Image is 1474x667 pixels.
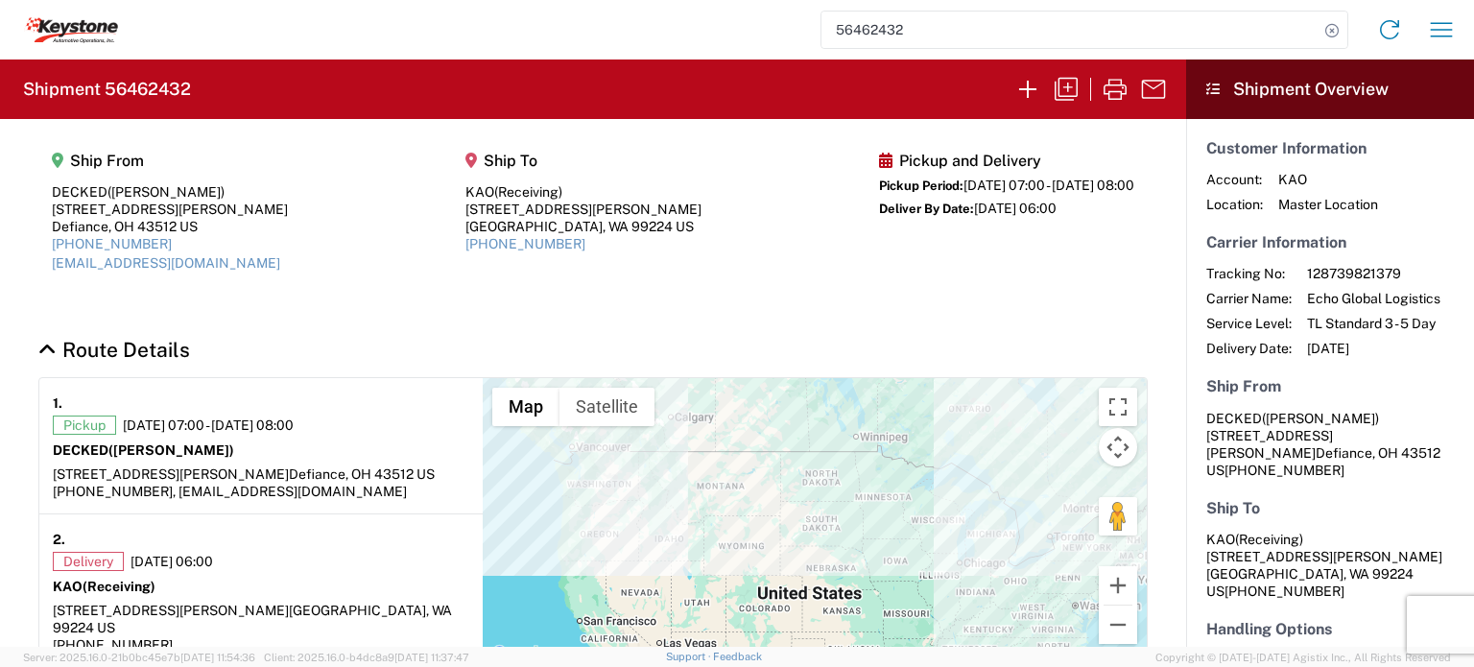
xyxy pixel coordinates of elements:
[1206,620,1454,638] h5: Handling Options
[53,442,234,458] strong: DECKED
[465,218,701,235] div: [GEOGRAPHIC_DATA], WA 99224 US
[1278,171,1378,188] span: KAO
[289,466,435,482] span: Defiance, OH 43512 US
[1307,290,1440,307] span: Echo Global Logistics
[1206,499,1454,517] h5: Ship To
[1206,531,1454,600] address: [GEOGRAPHIC_DATA], WA 99224 US
[1224,463,1344,478] span: [PHONE_NUMBER]
[53,416,116,435] span: Pickup
[52,255,280,271] a: [EMAIL_ADDRESS][DOMAIN_NAME]
[23,78,191,101] h2: Shipment 56462432
[1206,233,1454,251] h5: Carrier Information
[1235,532,1303,547] span: (Receiving)
[666,651,714,662] a: Support
[53,392,62,416] strong: 1.
[879,152,1134,170] h5: Pickup and Delivery
[1307,340,1440,357] span: [DATE]
[53,483,469,500] div: [PHONE_NUMBER], [EMAIL_ADDRESS][DOMAIN_NAME]
[974,201,1057,216] span: [DATE] 06:00
[264,652,469,663] span: Client: 2025.16.0-b4dc8a9
[52,236,172,251] a: [PHONE_NUMBER]
[53,552,124,571] span: Delivery
[494,184,562,200] span: (Receiving)
[1206,265,1292,282] span: Tracking No:
[53,579,155,594] strong: KAO
[53,603,452,635] span: [GEOGRAPHIC_DATA], WA 99224 US
[465,201,701,218] div: [STREET_ADDRESS][PERSON_NAME]
[1186,60,1474,119] header: Shipment Overview
[52,218,288,235] div: Defiance, OH 43512 US
[108,442,234,458] span: ([PERSON_NAME])
[52,201,288,218] div: [STREET_ADDRESS][PERSON_NAME]
[38,338,190,362] a: Hide Details
[492,388,559,426] button: Show street map
[1099,497,1137,536] button: Drag Pegman onto the map to open Street View
[963,178,1134,193] span: [DATE] 07:00 - [DATE] 08:00
[1155,649,1451,666] span: Copyright © [DATE]-[DATE] Agistix Inc., All Rights Reserved
[1099,388,1137,426] button: Toggle fullscreen view
[559,388,654,426] button: Show satellite imagery
[879,202,974,216] span: Deliver By Date:
[465,183,701,201] div: KAO
[1206,139,1454,157] h5: Customer Information
[879,179,963,193] span: Pickup Period:
[131,553,213,570] span: [DATE] 06:00
[713,651,762,662] a: Feedback
[487,642,551,667] a: Open this area in Google Maps (opens a new window)
[53,466,289,482] span: [STREET_ADDRESS][PERSON_NAME]
[23,652,255,663] span: Server: 2025.16.0-21b0bc45e7b
[53,603,289,618] span: [STREET_ADDRESS][PERSON_NAME]
[1206,377,1454,395] h5: Ship From
[1262,411,1379,426] span: ([PERSON_NAME])
[1099,566,1137,605] button: Zoom in
[1099,428,1137,466] button: Map camera controls
[53,636,469,654] div: [PHONE_NUMBER]
[1224,584,1344,599] span: [PHONE_NUMBER]
[1307,315,1440,332] span: TL Standard 3 - 5 Day
[1099,606,1137,644] button: Zoom out
[1278,196,1378,213] span: Master Location
[1206,532,1442,564] span: KAO [STREET_ADDRESS][PERSON_NAME]
[1307,265,1440,282] span: 128739821379
[123,417,294,434] span: [DATE] 07:00 - [DATE] 08:00
[53,528,65,552] strong: 2.
[465,152,701,170] h5: Ship To
[1206,290,1292,307] span: Carrier Name:
[180,652,255,663] span: [DATE] 11:54:36
[821,12,1319,48] input: Shipment, tracking or reference number
[1206,410,1454,479] address: Defiance, OH 43512 US
[52,152,288,170] h5: Ship From
[1206,171,1263,188] span: Account:
[1206,196,1263,213] span: Location:
[1206,315,1292,332] span: Service Level:
[83,579,155,594] span: (Receiving)
[465,236,585,251] a: [PHONE_NUMBER]
[394,652,469,663] span: [DATE] 11:37:47
[107,184,225,200] span: ([PERSON_NAME])
[487,642,551,667] img: Google
[52,183,288,201] div: DECKED
[1206,411,1262,426] span: DECKED
[1206,340,1292,357] span: Delivery Date:
[1206,428,1333,461] span: [STREET_ADDRESS][PERSON_NAME]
